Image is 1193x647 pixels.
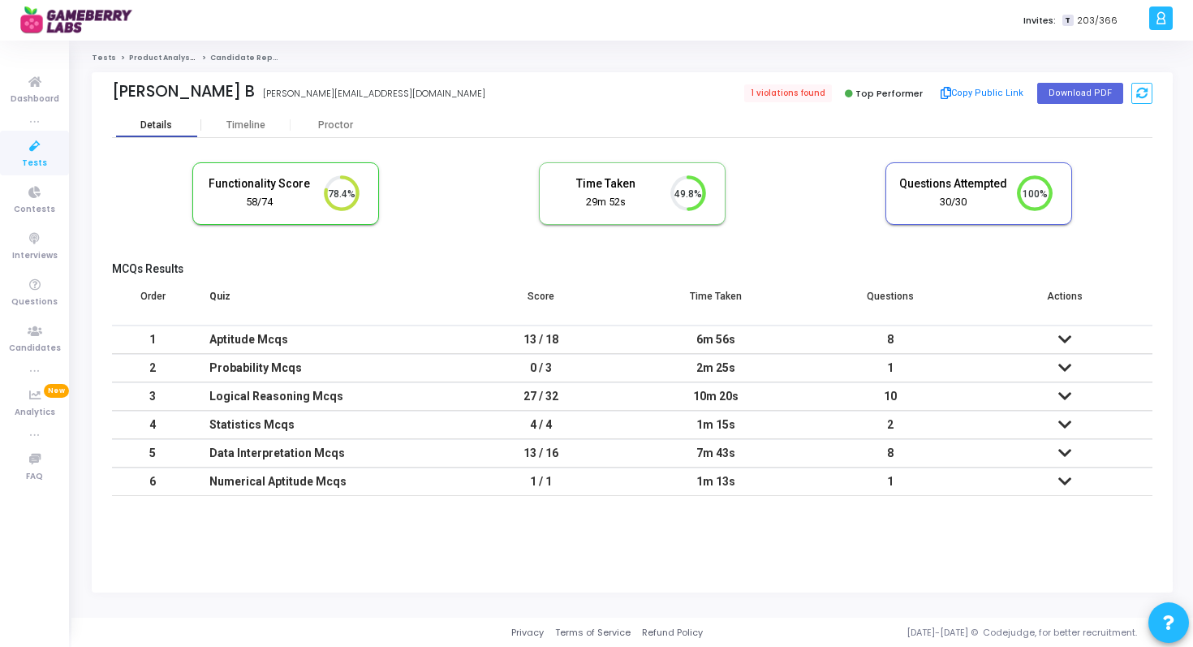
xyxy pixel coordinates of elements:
td: 27 / 32 [454,382,628,411]
td: 6 [112,468,193,496]
div: [PERSON_NAME][EMAIL_ADDRESS][DOMAIN_NAME] [263,87,485,101]
div: 1m 15s [644,412,786,438]
td: 13 / 18 [454,326,628,354]
div: [PERSON_NAME] B [112,82,255,101]
td: 13 / 16 [454,439,628,468]
th: Score [454,280,628,326]
div: Aptitude Mcqs [209,326,437,353]
span: T [1062,15,1073,27]
div: 29m 52s [552,195,661,210]
span: Contests [14,203,55,217]
span: Questions [11,295,58,309]
div: 6m 56s [644,326,786,353]
h5: Questions Attempted [898,177,1007,191]
td: 2 [112,354,193,382]
div: Data Interpretation Mcqs [209,440,437,467]
div: Probability Mcqs [209,355,437,382]
div: 10m 20s [644,383,786,410]
a: Product Analyst Test [129,53,214,63]
span: Candidates [9,342,61,356]
span: Candidate Report [210,53,285,63]
div: 2m 25s [644,355,786,382]
div: 30/30 [898,195,1007,210]
td: 1 [112,326,193,354]
td: 4 [112,411,193,439]
td: 5 [112,439,193,468]
span: FAQ [26,470,43,484]
td: 4 / 4 [454,411,628,439]
div: 1m 13s [644,468,786,495]
th: Order [112,280,193,326]
td: 8 [803,439,977,468]
div: 7m 43s [644,440,786,467]
span: Analytics [15,406,55,420]
div: Numerical Aptitude Mcqs [209,468,437,495]
td: 8 [803,326,977,354]
div: Details [140,119,172,132]
span: 1 violations found [744,84,832,102]
button: Download PDF [1037,83,1123,104]
th: Actions [978,280,1152,326]
span: Interviews [12,249,58,263]
h5: MCQs Results [112,262,1152,276]
span: Tests [22,157,47,170]
a: Terms of Service [555,626,631,640]
span: New [44,384,69,398]
td: 3 [112,382,193,411]
td: 1 / 1 [454,468,628,496]
div: Proctor [291,119,380,132]
div: Statistics Mcqs [209,412,437,438]
a: Refund Policy [642,626,703,640]
div: Timeline [226,119,265,132]
h5: Time Taken [552,177,661,191]
th: Questions [803,280,977,326]
td: 0 / 3 [454,354,628,382]
button: Copy Public Link [936,81,1029,106]
span: Top Performer [855,87,923,100]
td: 1 [803,468,977,496]
h5: Functionality Score [205,177,314,191]
div: [DATE]-[DATE] © Codejudge, for better recruitment. [703,626,1173,640]
td: 10 [803,382,977,411]
th: Quiz [193,280,454,326]
a: Tests [92,53,116,63]
span: 203/366 [1077,14,1118,28]
img: logo [20,4,142,37]
td: 1 [803,354,977,382]
nav: breadcrumb [92,53,1173,63]
div: 58/74 [205,195,314,210]
th: Time Taken [628,280,803,326]
label: Invites: [1023,14,1056,28]
span: Dashboard [11,93,59,106]
div: Logical Reasoning Mcqs [209,383,437,410]
a: Privacy [511,626,544,640]
td: 2 [803,411,977,439]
